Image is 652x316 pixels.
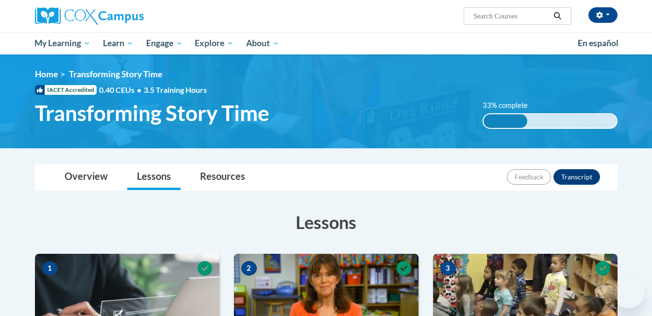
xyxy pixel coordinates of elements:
[137,85,141,94] span: •
[146,37,183,49] span: Engage
[440,261,456,276] span: 3
[35,7,219,25] a: Cox Campus
[241,261,257,276] span: 2
[553,169,600,185] button: Transcript
[97,32,140,54] a: Learn
[69,69,162,79] span: Transforming Story Time
[29,32,97,54] a: My Learning
[550,10,565,22] button: Search
[613,277,644,308] iframe: Button to launch messaging window
[35,100,269,126] span: Transforming Story Time
[571,33,625,53] a: En español
[240,32,285,54] a: About
[578,38,619,48] span: En español
[588,7,618,23] button: Account Settings
[472,10,550,22] input: Search Courses
[195,37,234,49] span: Explore
[144,85,207,94] span: 3.5 Training Hours
[507,169,551,185] button: Feedback
[20,32,632,54] div: Main menu
[483,100,538,111] label: 33% complete
[55,164,117,190] a: Overview
[35,210,618,234] h3: Lessons
[42,261,58,276] span: 1
[188,32,240,54] a: Explore
[35,85,97,95] span: IACET Accredited
[103,37,134,49] span: Learn
[484,114,527,128] div: 33% complete
[246,37,279,49] span: About
[140,32,189,54] a: Engage
[99,85,144,95] span: 0.40 CEUs
[35,69,58,79] a: Home
[35,7,144,25] img: Cox Campus
[34,37,90,49] span: My Learning
[190,164,255,190] a: Resources
[127,164,181,190] a: Lessons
